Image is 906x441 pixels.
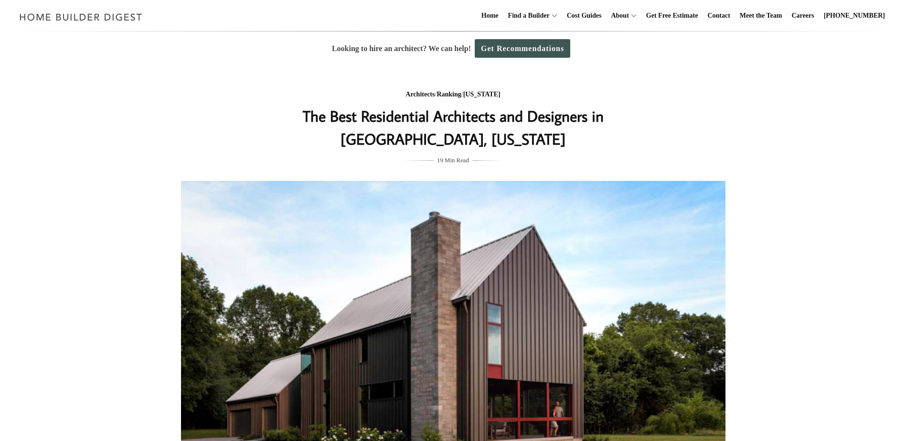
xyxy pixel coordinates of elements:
h1: The Best Residential Architects and Designers in [GEOGRAPHIC_DATA], [US_STATE] [263,105,644,150]
a: Home [478,0,502,31]
a: Contact [703,0,734,31]
span: 19 Min Read [437,155,469,166]
a: Cost Guides [563,0,606,31]
a: Get Recommendations [475,39,570,58]
a: Get Free Estimate [642,0,702,31]
a: [US_STATE] [463,91,501,98]
a: Architects [405,91,435,98]
a: About [607,0,629,31]
div: / / [263,89,644,101]
img: Home Builder Digest [15,8,147,26]
a: [PHONE_NUMBER] [820,0,889,31]
a: Find a Builder [504,0,550,31]
a: Careers [788,0,818,31]
a: Meet the Team [736,0,786,31]
a: Ranking [437,91,461,98]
